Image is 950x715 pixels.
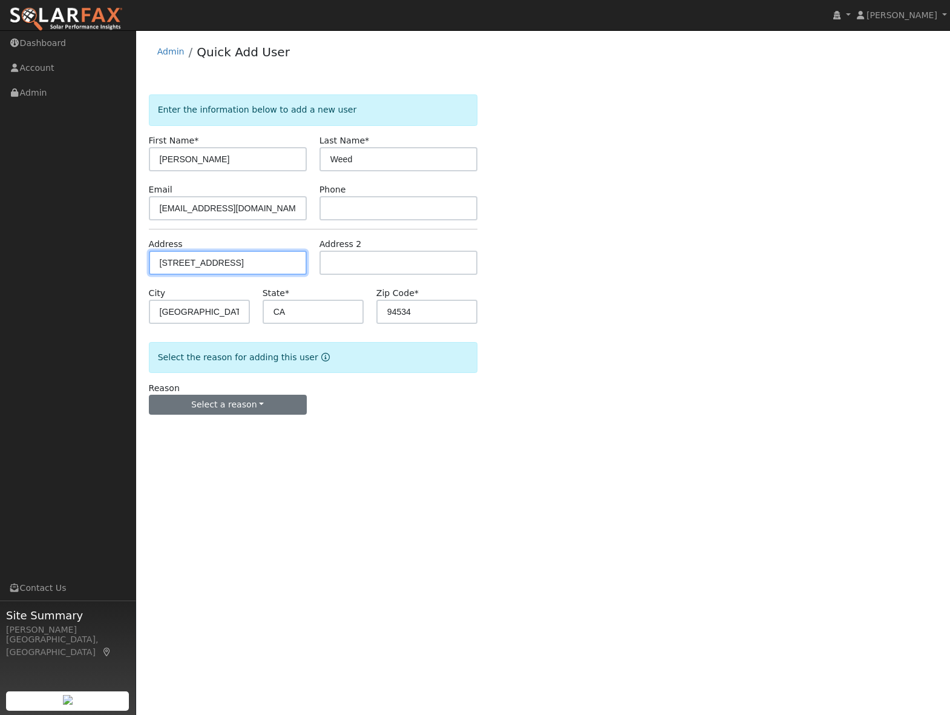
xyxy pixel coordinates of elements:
[149,342,477,373] div: Select the reason for adding this user
[6,633,129,659] div: [GEOGRAPHIC_DATA], [GEOGRAPHIC_DATA]
[63,695,73,705] img: retrieve
[414,288,419,298] span: Required
[6,624,129,636] div: [PERSON_NAME]
[102,647,113,657] a: Map
[866,10,937,20] span: [PERSON_NAME]
[319,183,346,196] label: Phone
[9,7,123,32] img: SolarFax
[149,395,307,415] button: Select a reason
[6,607,129,624] span: Site Summary
[149,382,180,395] label: Reason
[318,352,330,362] a: Reason for new user
[197,45,290,59] a: Quick Add User
[263,287,289,300] label: State
[149,287,166,300] label: City
[319,134,369,147] label: Last Name
[194,136,198,145] span: Required
[149,134,199,147] label: First Name
[157,47,185,56] a: Admin
[149,238,183,251] label: Address
[149,183,172,196] label: Email
[319,238,362,251] label: Address 2
[376,287,419,300] label: Zip Code
[149,94,477,125] div: Enter the information below to add a new user
[285,288,289,298] span: Required
[365,136,369,145] span: Required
